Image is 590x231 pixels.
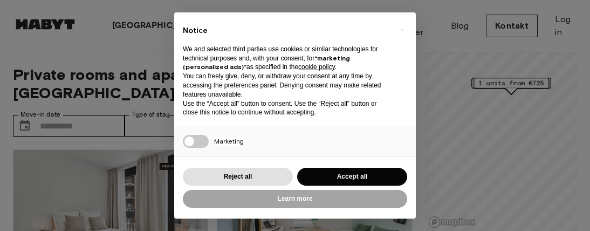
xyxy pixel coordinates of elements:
h2: Notice [183,25,390,36]
p: We and selected third parties use cookies or similar technologies for technical purposes and, wit... [183,45,390,72]
strong: “marketing (personalized ads)” [183,54,350,71]
span: × [400,23,404,36]
p: You can freely give, deny, or withdraw your consent at any time by accessing the preferences pane... [183,72,390,99]
button: Accept all [297,168,407,186]
button: Close this notice [393,21,410,38]
span: Marketing [214,137,244,145]
p: Use the “Accept all” button to consent. Use the “Reject all” button or close this notice to conti... [183,99,390,118]
button: Learn more [183,190,407,208]
button: Reject all [183,168,293,186]
a: cookie policy [298,63,335,71]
